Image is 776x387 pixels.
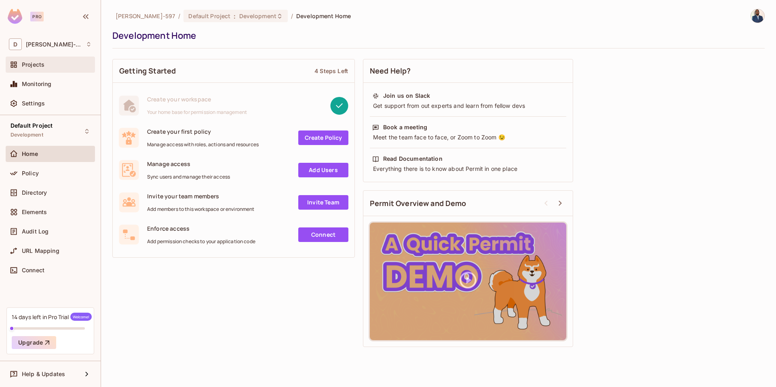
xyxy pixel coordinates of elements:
[22,248,59,254] span: URL Mapping
[22,170,39,177] span: Policy
[11,132,43,138] span: Development
[372,102,564,110] div: Get support from out experts and learn from fellow devs
[147,128,259,135] span: Create your first policy
[370,198,466,208] span: Permit Overview and Demo
[239,12,276,20] span: Development
[751,9,764,23] img: Domingo Sambo
[116,12,175,20] span: the active workspace
[30,12,44,21] div: Pro
[147,225,255,232] span: Enforce access
[383,123,427,131] div: Book a meeting
[372,165,564,173] div: Everything there is to know about Permit in one place
[12,336,56,349] button: Upgrade
[147,141,259,148] span: Manage access with roles, actions and resources
[147,238,255,245] span: Add permission checks to your application code
[22,267,44,273] span: Connect
[22,189,47,196] span: Directory
[26,41,82,48] span: Workspace: Domingo-597
[188,12,230,20] span: Default Project
[291,12,293,20] li: /
[383,155,443,163] div: Read Documentation
[12,313,92,321] div: 14 days left in Pro Trial
[298,163,348,177] a: Add Users
[9,38,22,50] span: D
[22,209,47,215] span: Elements
[298,195,348,210] a: Invite Team
[22,81,52,87] span: Monitoring
[22,100,45,107] span: Settings
[147,174,230,180] span: Sync users and manage their access
[8,9,22,24] img: SReyMgAAAABJRU5ErkJggg==
[370,66,411,76] span: Need Help?
[22,371,65,377] span: Help & Updates
[298,227,348,242] a: Connect
[296,12,351,20] span: Development Home
[119,66,176,76] span: Getting Started
[22,151,38,157] span: Home
[112,29,761,42] div: Development Home
[298,130,348,145] a: Create Policy
[383,92,430,100] div: Join us on Slack
[147,160,230,168] span: Manage access
[147,95,247,103] span: Create your workspace
[147,192,255,200] span: Invite your team members
[70,313,92,321] span: Welcome!
[11,122,53,129] span: Default Project
[314,67,348,75] div: 4 Steps Left
[22,228,48,235] span: Audit Log
[22,61,44,68] span: Projects
[178,12,180,20] li: /
[147,109,247,116] span: Your home base for permission management
[147,206,255,212] span: Add members to this workspace or environment
[233,13,236,19] span: :
[372,133,564,141] div: Meet the team face to face, or Zoom to Zoom 😉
